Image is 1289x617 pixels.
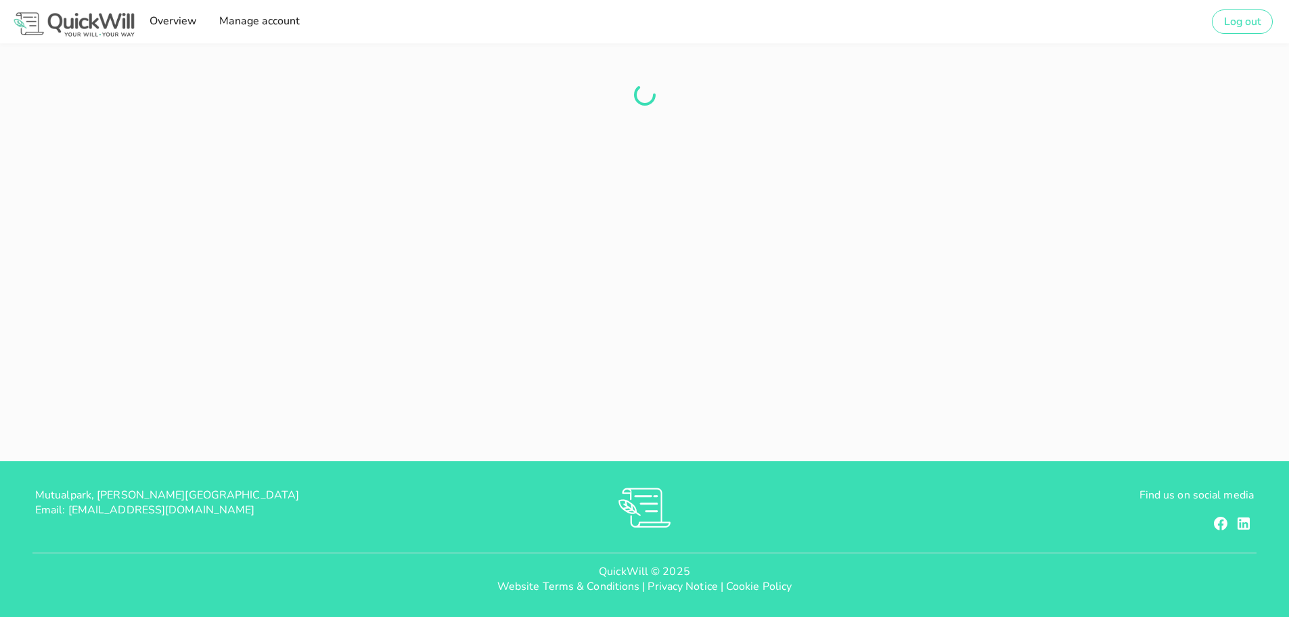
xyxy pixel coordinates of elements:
[726,579,792,594] a: Cookie Policy
[642,579,645,594] span: |
[144,8,200,35] a: Overview
[848,488,1254,503] p: Find us on social media
[721,579,723,594] span: |
[219,14,300,28] span: Manage account
[11,9,137,39] img: Logo
[1212,9,1273,34] button: Log out
[11,564,1278,579] p: QuickWill © 2025
[497,579,640,594] a: Website Terms & Conditions
[35,488,299,503] span: Mutualpark, [PERSON_NAME][GEOGRAPHIC_DATA]
[214,8,304,35] a: Manage account
[1223,14,1261,29] span: Log out
[648,579,717,594] a: Privacy Notice
[148,14,196,28] span: Overview
[35,503,255,517] span: Email: [EMAIL_ADDRESS][DOMAIN_NAME]
[618,488,671,528] img: RVs0sauIwKhMoGR03FLGkjXSOVwkZRnQsltkF0QxpTsornXsmh1o7vbL94pqF3d8sZvAAAAAElFTkSuQmCC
